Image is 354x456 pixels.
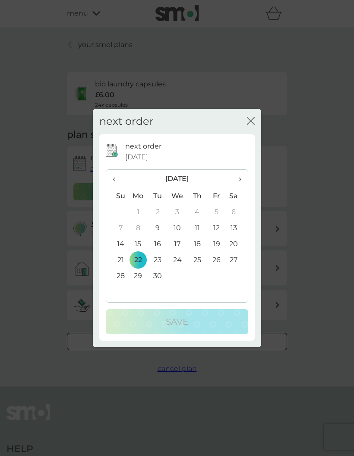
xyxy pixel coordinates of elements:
th: Th [187,188,207,204]
td: 10 [168,220,187,236]
td: 21 [106,252,128,268]
span: [DATE] [125,152,148,163]
td: 26 [207,252,226,268]
td: 29 [128,268,148,284]
p: Save [166,315,188,329]
td: 28 [106,268,128,284]
button: close [247,117,255,126]
td: 8 [128,220,148,236]
td: 3 [168,204,187,220]
td: 9 [148,220,168,236]
td: 2 [148,204,168,220]
td: 1 [128,204,148,220]
td: 11 [187,220,207,236]
h2: next order [99,115,154,128]
th: Fr [207,188,226,204]
th: We [168,188,187,204]
th: Tu [148,188,168,204]
span: ‹ [113,170,122,188]
td: 15 [128,236,148,252]
td: 30 [148,268,168,284]
td: 20 [226,236,248,252]
td: 25 [187,252,207,268]
th: Sa [226,188,248,204]
th: Su [106,188,128,204]
td: 18 [187,236,207,252]
td: 19 [207,236,226,252]
td: 4 [187,204,207,220]
td: 6 [226,204,248,220]
td: 16 [148,236,168,252]
td: 27 [226,252,248,268]
p: next order [125,141,161,152]
td: 23 [148,252,168,268]
th: Mo [128,188,148,204]
td: 22 [128,252,148,268]
td: 14 [106,236,128,252]
span: › [233,170,241,188]
td: 7 [106,220,128,236]
td: 13 [226,220,248,236]
td: 5 [207,204,226,220]
th: [DATE] [128,170,226,188]
button: Save [106,309,248,334]
td: 17 [168,236,187,252]
td: 24 [168,252,187,268]
td: 12 [207,220,226,236]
